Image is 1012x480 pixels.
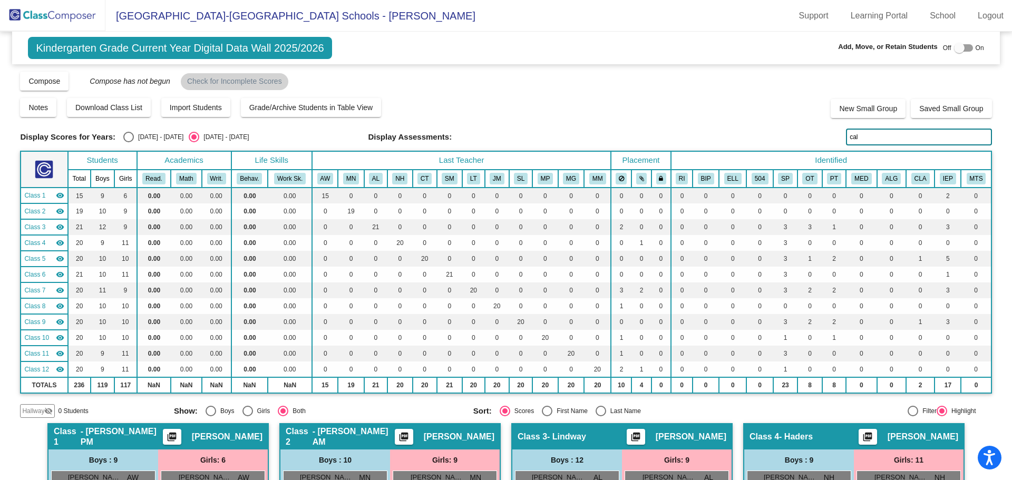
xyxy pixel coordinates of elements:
[68,267,91,282] td: 21
[137,203,171,219] td: 0.00
[91,188,114,203] td: 9
[369,173,383,184] button: AL
[68,203,91,219] td: 19
[969,7,1012,24] a: Logout
[485,170,509,188] th: Jill Moroney
[485,188,509,203] td: 0
[538,173,553,184] button: MP
[921,7,964,24] a: School
[940,173,956,184] button: IEP
[142,173,166,184] button: Read.
[268,235,312,251] td: 0.00
[202,188,231,203] td: 0.00
[161,98,230,117] button: Import Students
[207,173,226,184] button: Writ.
[831,99,906,118] button: New Small Group
[114,203,137,219] td: 9
[392,173,407,184] button: NH
[671,151,991,170] th: Identified
[773,203,797,219] td: 0
[746,188,773,203] td: 0
[584,203,611,219] td: 0
[462,219,485,235] td: 0
[249,103,373,112] span: Grade/Archive Students in Table View
[532,170,558,188] th: Michelle Pagan
[911,173,930,184] button: CLA
[877,203,906,219] td: 0
[676,173,688,184] button: RI
[24,207,45,216] span: Class 2
[797,203,822,219] td: 0
[417,173,432,184] button: CT
[719,251,746,267] td: 0
[839,104,897,113] span: New Small Group
[485,251,509,267] td: 0
[558,203,585,219] td: 0
[56,223,64,231] mat-icon: visibility
[413,251,437,267] td: 20
[20,132,115,142] span: Display Scores for Years:
[91,267,114,282] td: 10
[364,170,388,188] th: Alexandra Lindway
[364,219,388,235] td: 21
[584,170,611,188] th: Megan Makuch
[509,170,533,188] th: Shawna Lastoria
[822,235,846,251] td: 0
[906,235,935,251] td: 0
[773,188,797,203] td: 0
[842,7,917,24] a: Learning Portal
[719,235,746,251] td: 0
[627,429,645,445] button: Print Students Details
[846,219,877,235] td: 0
[397,432,410,446] mat-icon: picture_as_pdf
[338,170,364,188] th: Maggie Niederhelman
[21,267,67,282] td: Sue Mulac - Mulac
[56,254,64,263] mat-icon: visibility
[558,188,585,203] td: 0
[21,188,67,203] td: Amanda Woltz - Woltz PM
[611,188,631,203] td: 0
[846,129,991,145] input: Search...
[861,432,874,446] mat-icon: picture_as_pdf
[671,219,693,235] td: 0
[877,219,906,235] td: 0
[462,203,485,219] td: 0
[509,188,533,203] td: 0
[67,98,151,117] button: Download Class List
[558,251,585,267] td: 0
[532,219,558,235] td: 0
[631,235,651,251] td: 1
[68,235,91,251] td: 20
[387,235,413,251] td: 20
[671,188,693,203] td: 0
[558,235,585,251] td: 0
[882,173,901,184] button: ALG
[171,203,201,219] td: 0.00
[442,173,458,184] button: SM
[231,251,268,267] td: 0.00
[822,170,846,188] th: Physical Therapy Services
[171,267,201,282] td: 0.00
[364,188,388,203] td: 0
[611,219,631,235] td: 2
[877,251,906,267] td: 0
[20,98,56,117] button: Notes
[859,429,877,445] button: Print Students Details
[437,203,462,219] td: 0
[20,72,69,91] button: Compose
[773,251,797,267] td: 3
[56,191,64,200] mat-icon: visibility
[202,219,231,235] td: 0.00
[935,188,961,203] td: 2
[91,170,114,188] th: Boys
[846,188,877,203] td: 0
[631,203,651,219] td: 0
[490,173,504,184] button: JM
[485,235,509,251] td: 0
[231,235,268,251] td: 0.00
[838,42,938,52] span: Add, Move, or Retain Students
[137,219,171,235] td: 0.00
[462,170,485,188] th: Laura Travers
[514,173,528,184] button: SL
[231,203,268,219] td: 0.00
